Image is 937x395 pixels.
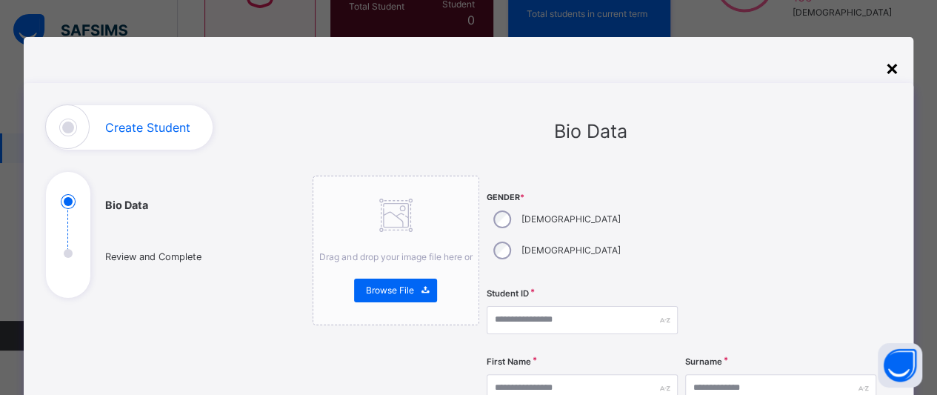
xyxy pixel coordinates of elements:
[487,192,678,204] span: Gender
[365,284,413,297] span: Browse File
[487,356,531,368] label: First Name
[521,244,621,257] label: [DEMOGRAPHIC_DATA]
[105,122,190,133] h1: Create Student
[313,176,480,325] div: Drag and drop your image file here orBrowse File
[554,120,627,142] span: Bio Data
[685,356,722,368] label: Surname
[521,213,621,226] label: [DEMOGRAPHIC_DATA]
[878,343,922,388] button: Open asap
[884,52,898,83] div: ×
[319,251,472,262] span: Drag and drop your image file here or
[487,288,529,300] label: Student ID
